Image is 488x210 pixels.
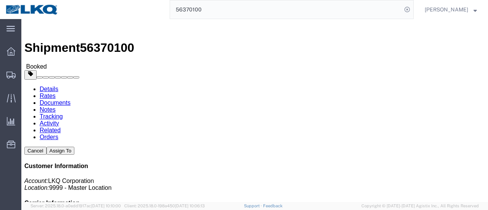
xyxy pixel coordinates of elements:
span: Server: 2025.18.0-a0edd1917ac [30,204,121,208]
span: [DATE] 10:06:13 [175,204,205,208]
a: Support [244,204,263,208]
input: Search for shipment number, reference number [170,0,402,19]
span: [DATE] 10:10:00 [91,204,121,208]
iframe: FS Legacy Container [21,19,488,202]
span: Copyright © [DATE]-[DATE] Agistix Inc., All Rights Reserved [361,203,479,209]
img: logo [5,4,59,15]
span: Marc Metzger [425,5,468,14]
a: Feedback [263,204,283,208]
span: Client: 2025.18.0-198a450 [124,204,205,208]
button: [PERSON_NAME] [424,5,477,14]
